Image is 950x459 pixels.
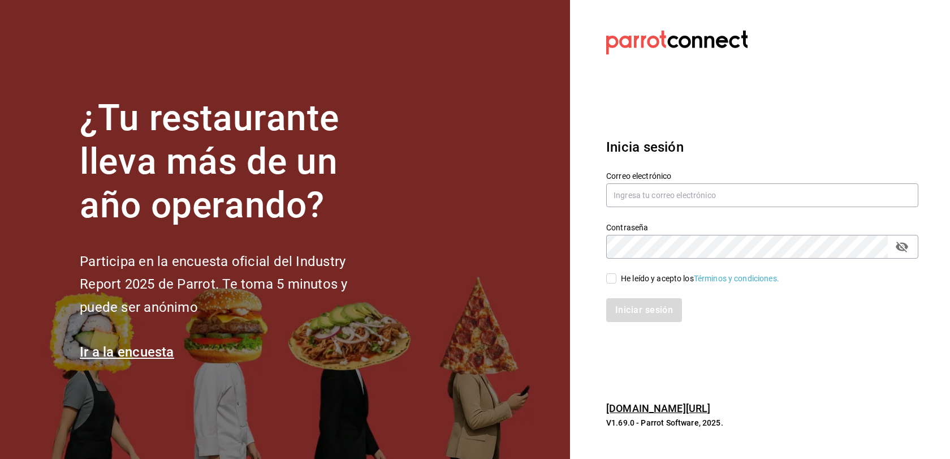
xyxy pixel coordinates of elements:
[606,224,918,231] label: Contraseña
[606,417,910,428] p: V1.69.0 - Parrot Software, 2025.
[80,344,174,360] a: Ir a la encuesta
[892,237,912,256] button: passwordField
[606,402,710,414] a: [DOMAIN_NAME][URL]
[80,97,385,227] h1: ¿Tu restaurante lleva más de un año operando?
[606,137,910,157] h3: Inicia sesión
[606,172,918,180] label: Correo electrónico
[621,273,779,285] div: He leído y acepto los
[694,274,779,283] a: Términos y condiciones.
[80,250,385,319] h2: Participa en la encuesta oficial del Industry Report 2025 de Parrot. Te toma 5 minutos y puede se...
[606,183,918,207] input: Ingresa tu correo electrónico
